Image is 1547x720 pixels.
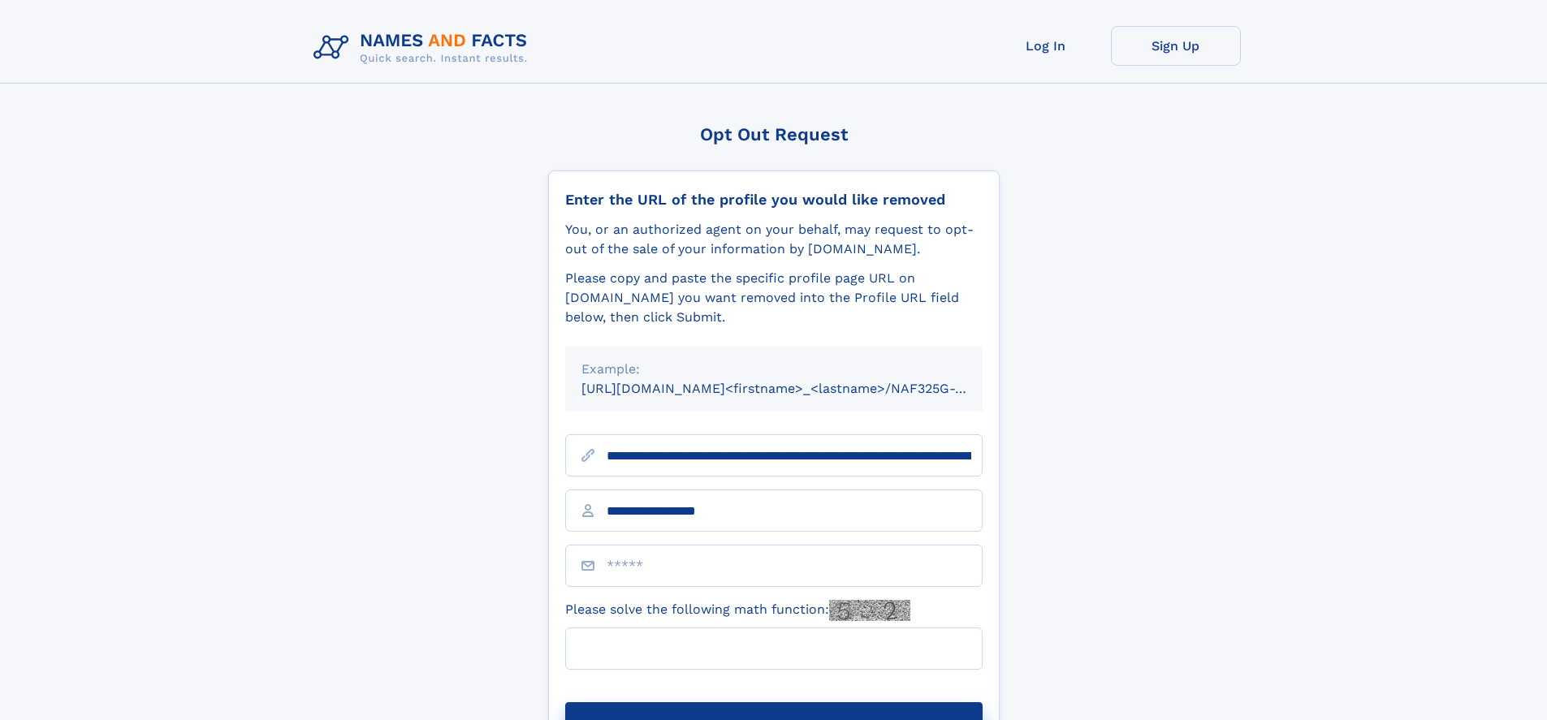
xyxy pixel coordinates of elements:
[565,191,983,209] div: Enter the URL of the profile you would like removed
[565,220,983,259] div: You, or an authorized agent on your behalf, may request to opt-out of the sale of your informatio...
[548,124,1000,144] div: Opt Out Request
[981,26,1111,66] a: Log In
[581,360,966,379] div: Example:
[1111,26,1241,66] a: Sign Up
[565,269,983,327] div: Please copy and paste the specific profile page URL on [DOMAIN_NAME] you want removed into the Pr...
[581,381,1013,396] small: [URL][DOMAIN_NAME]<firstname>_<lastname>/NAF325G-xxxxxxxx
[307,26,541,70] img: Logo Names and Facts
[565,600,910,621] label: Please solve the following math function:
